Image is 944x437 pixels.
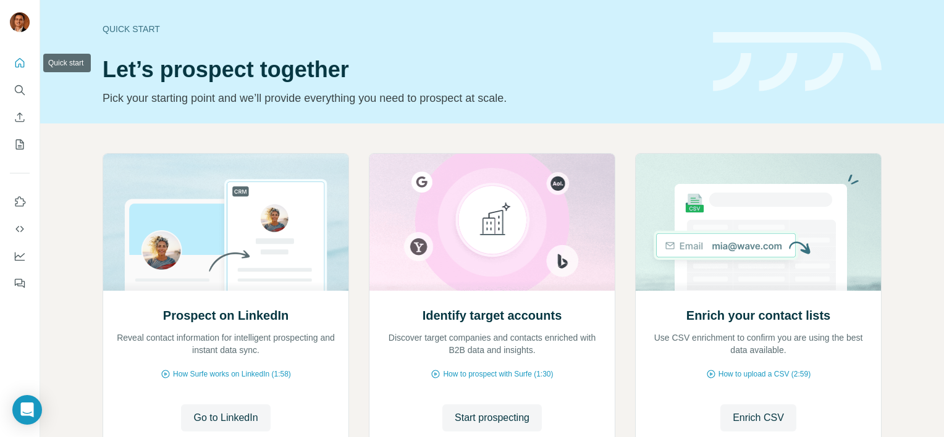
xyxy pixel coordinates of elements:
[12,395,42,425] div: Open Intercom Messenger
[10,133,30,156] button: My lists
[686,307,830,324] h2: Enrich your contact lists
[719,368,811,380] span: How to upload a CSV (2:59)
[648,331,869,356] p: Use CSV enrichment to confirm you are using the best data available.
[443,368,553,380] span: How to prospect with Surfe (1:30)
[10,79,30,101] button: Search
[10,12,30,32] img: Avatar
[103,89,698,107] p: Pick your starting point and we’ll provide everything you need to prospect at scale.
[713,32,882,92] img: banner
[103,154,349,291] img: Prospect on LinkedIn
[10,191,30,213] button: Use Surfe on LinkedIn
[103,57,698,82] h1: Let’s prospect together
[455,410,529,425] span: Start prospecting
[10,245,30,267] button: Dashboard
[10,218,30,240] button: Use Surfe API
[163,307,289,324] h2: Prospect on LinkedIn
[181,404,270,431] button: Go to LinkedIn
[423,307,562,324] h2: Identify target accounts
[173,368,291,380] span: How Surfe works on LinkedIn (1:58)
[635,154,882,291] img: Enrich your contact lists
[103,23,698,35] div: Quick start
[10,106,30,128] button: Enrich CSV
[10,52,30,74] button: Quick start
[193,410,258,425] span: Go to LinkedIn
[369,154,615,291] img: Identify target accounts
[733,410,784,425] span: Enrich CSV
[442,404,542,431] button: Start prospecting
[10,272,30,294] button: Feedback
[116,331,336,356] p: Reveal contact information for intelligent prospecting and instant data sync.
[382,331,602,356] p: Discover target companies and contacts enriched with B2B data and insights.
[720,404,796,431] button: Enrich CSV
